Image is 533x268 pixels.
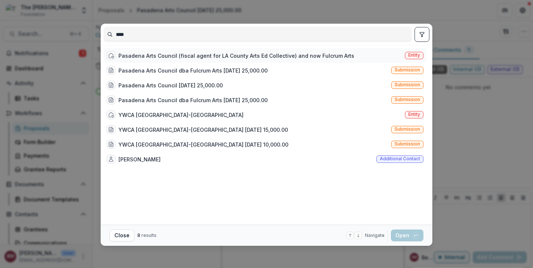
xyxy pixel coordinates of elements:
[118,52,354,60] div: Pasadena Arts Council (fiscal agent for LA County Arts Ed Collective) and now Fulcrum Arts
[118,67,268,74] div: Pasadena Arts Council dba Fulcrum Arts [DATE] 25,000.00
[395,141,420,147] span: Submission
[141,232,157,238] span: results
[408,53,420,58] span: Entity
[118,111,244,119] div: YWCA [GEOGRAPHIC_DATA]-[GEOGRAPHIC_DATA]
[137,232,140,238] span: 8
[395,97,420,102] span: Submission
[391,230,423,241] button: Open
[118,155,161,163] div: [PERSON_NAME]
[395,82,420,87] span: Submission
[365,232,385,239] span: Navigate
[408,112,420,117] span: Entity
[118,81,223,89] div: Pasadena Arts Council [DATE] 25,000.00
[118,126,288,134] div: YWCA [GEOGRAPHIC_DATA]-[GEOGRAPHIC_DATA] [DATE] 15,000.00
[110,230,134,241] button: Close
[118,141,288,148] div: YWCA [GEOGRAPHIC_DATA]-[GEOGRAPHIC_DATA] [DATE] 10,000.00
[395,67,420,73] span: Submission
[380,156,420,161] span: Additional contact
[395,127,420,132] span: Submission
[415,27,429,42] button: toggle filters
[118,96,268,104] div: Pasadena Arts Council dba Fulcrum Arts [DATE] 25,000.00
